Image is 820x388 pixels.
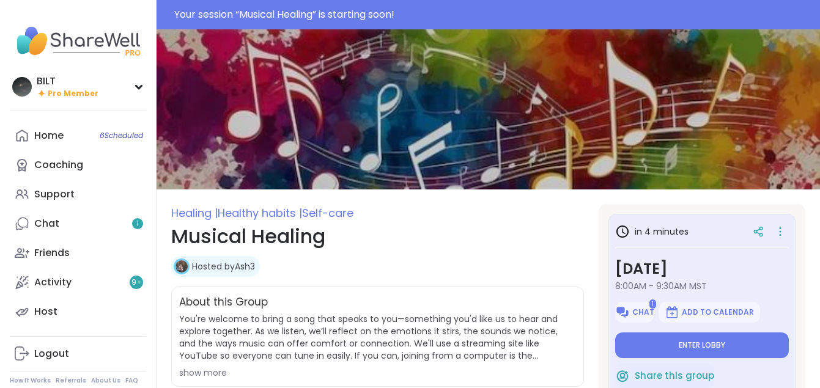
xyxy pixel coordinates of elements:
span: Chat [632,307,654,317]
img: ShareWell Logomark [615,305,630,320]
span: 9 + [131,277,142,288]
img: Ash3 [175,260,188,273]
span: You're welcome to bring a song that speaks to you—something you'd like us to hear and explore tog... [179,313,576,362]
a: Support [10,180,146,209]
a: Home6Scheduled [10,121,146,150]
span: Pro Member [48,89,98,99]
a: How It Works [10,376,51,385]
a: Friends [10,238,146,268]
a: Referrals [56,376,86,385]
a: About Us [91,376,120,385]
div: BILT [37,75,98,88]
span: Enter lobby [679,340,725,350]
span: Share this group [635,369,714,383]
span: 1 [136,219,139,229]
div: Chat [34,217,59,230]
a: Coaching [10,150,146,180]
span: Self-care [302,205,353,221]
div: Your session “ Musical Healing ” is starting soon! [174,7,813,22]
div: Coaching [34,158,83,172]
div: Logout [34,347,69,361]
div: Activity [34,276,72,289]
button: Add to Calendar [659,302,760,323]
span: Healing | [171,205,218,221]
a: Activity9+ [10,268,146,297]
button: Enter lobby [615,332,789,358]
span: 1 [649,299,656,309]
span: Add to Calendar [682,307,754,317]
a: Chat1 [10,209,146,238]
div: Support [34,188,75,201]
div: Home [34,129,64,142]
img: BILT [12,77,32,97]
img: ShareWell Nav Logo [10,20,146,62]
h1: Musical Healing [171,222,584,251]
h3: [DATE] [615,258,789,280]
h3: in 4 minutes [615,224,689,239]
span: 8:00AM - 9:30AM MST [615,280,789,292]
div: show more [179,367,576,379]
h2: About this Group [179,295,268,310]
button: Chat [615,302,654,323]
img: ShareWell Logomark [665,305,679,320]
div: Host [34,305,57,318]
img: Musical Healing cover image [157,29,820,189]
a: FAQ [125,376,138,385]
span: Healthy habits | [218,205,302,221]
a: Logout [10,339,146,368]
span: 6 Scheduled [100,131,143,141]
a: Hosted byAsh3 [192,260,255,273]
div: Friends [34,246,70,260]
a: Host [10,297,146,326]
img: ShareWell Logomark [615,368,630,383]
